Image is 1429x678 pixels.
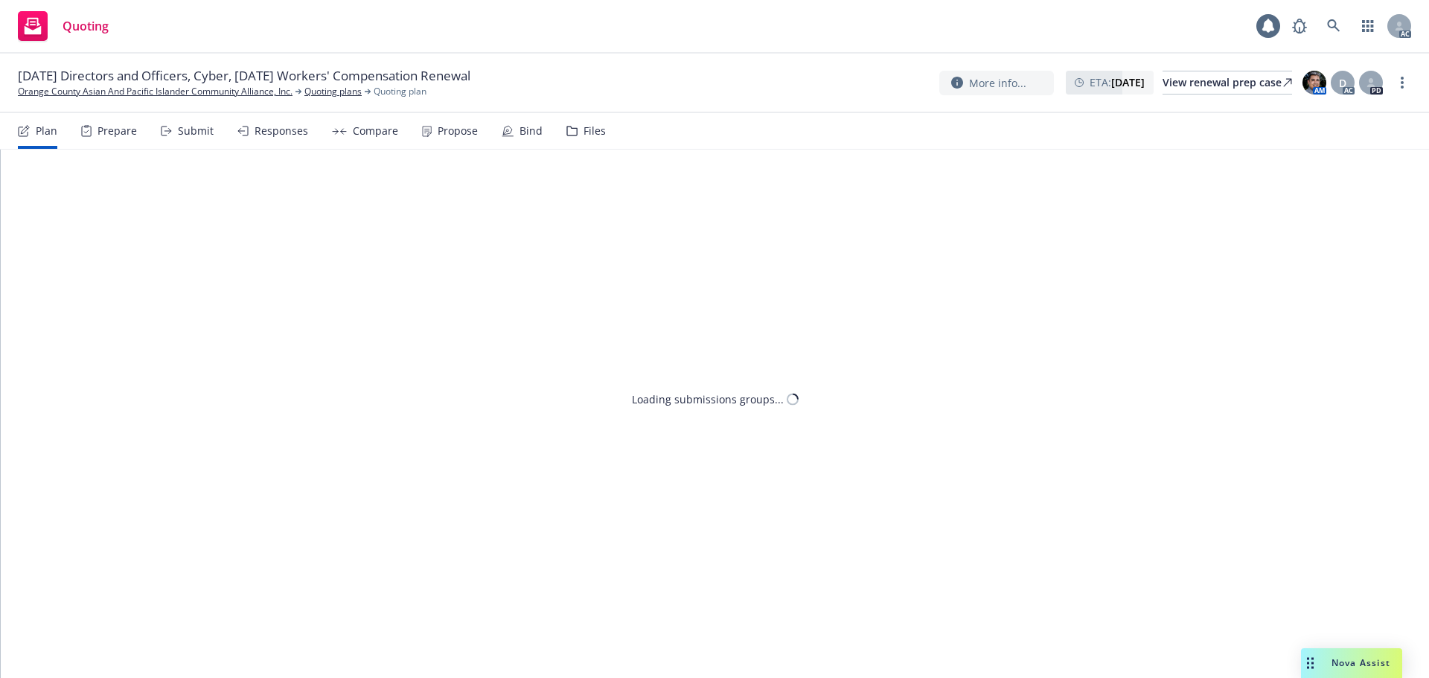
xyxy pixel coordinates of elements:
div: Propose [438,125,478,137]
a: Orange County Asian And Pacific Islander Community Alliance, Inc. [18,85,292,98]
span: [DATE] Directors and Officers, Cyber, [DATE] Workers' Compensation Renewal [18,67,470,85]
div: Files [584,125,606,137]
a: View renewal prep case [1163,71,1292,95]
img: photo [1302,71,1326,95]
span: Nova Assist [1332,656,1390,669]
a: Switch app [1353,11,1383,41]
div: Plan [36,125,57,137]
div: Bind [520,125,543,137]
span: More info... [969,75,1026,91]
a: Report a Bug [1285,11,1314,41]
a: Quoting [12,5,115,47]
div: Drag to move [1301,648,1320,678]
span: Quoting [63,20,109,32]
button: Nova Assist [1301,648,1402,678]
span: ETA : [1090,74,1145,90]
div: Compare [353,125,398,137]
strong: [DATE] [1111,75,1145,89]
span: Quoting plan [374,85,426,98]
div: Responses [255,125,308,137]
a: Search [1319,11,1349,41]
span: D [1339,75,1346,91]
a: Quoting plans [304,85,362,98]
div: Loading submissions groups... [632,391,784,407]
button: More info... [939,71,1054,95]
a: more [1393,74,1411,92]
div: View renewal prep case [1163,71,1292,94]
div: Submit [178,125,214,137]
div: Prepare [97,125,137,137]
